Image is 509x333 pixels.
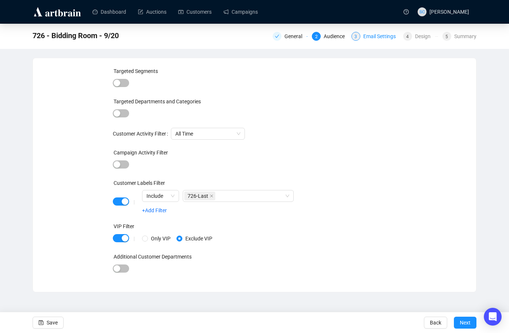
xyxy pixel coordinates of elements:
[138,2,166,21] a: Auctions
[175,128,240,139] span: All Time
[47,312,58,333] span: Save
[134,199,135,205] div: |
[363,32,400,41] div: Email Settings
[114,68,158,74] label: Targeted Segments
[33,30,119,41] span: 726 - Bidding Room - 9/20
[146,190,175,202] span: Include
[210,194,213,198] span: close
[454,32,476,41] div: Summary
[430,312,441,333] span: Back
[442,32,476,41] div: 5Summary
[415,32,435,41] div: Design
[454,317,476,329] button: Next
[404,9,409,14] span: question-circle
[92,2,126,21] a: Dashboard
[142,207,167,213] a: +Add Filter
[351,32,399,41] div: 3Email Settings
[275,34,279,39] span: check
[429,9,469,15] span: [PERSON_NAME]
[445,34,448,39] span: 5
[33,6,82,18] img: logo
[114,150,168,156] label: Campaign Activity Filter
[324,32,349,41] div: Audience
[315,34,318,39] span: 2
[460,312,471,333] span: Next
[114,223,134,229] label: VIP Filter
[223,2,258,21] a: Campaigns
[273,32,307,41] div: General
[114,180,165,186] label: Customer Labels Filter
[134,236,135,242] div: |
[114,99,201,104] label: Targeted Departments and Categories
[284,32,307,41] div: General
[113,128,171,140] label: Customer Activity Filter
[354,34,357,39] span: 3
[148,234,173,243] span: Only VIP
[406,34,409,39] span: 4
[178,2,212,21] a: Customers
[184,192,215,200] span: 726-Last
[403,32,438,41] div: 4Design
[312,32,347,41] div: 2Audience
[38,320,44,325] span: save
[33,317,64,329] button: Save
[182,234,215,243] span: Exclude VIP
[419,8,425,15] span: SC
[114,254,192,260] label: Additional Customer Departments
[424,317,447,329] button: Back
[188,192,208,200] span: 726-Last
[484,308,502,326] div: Open Intercom Messenger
